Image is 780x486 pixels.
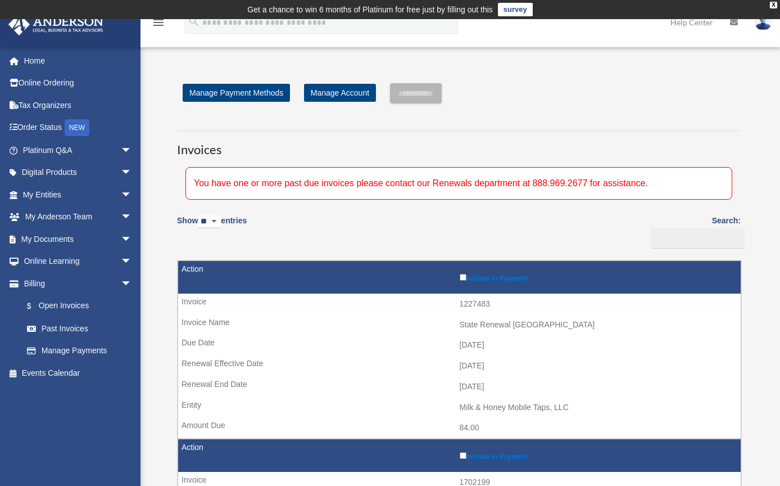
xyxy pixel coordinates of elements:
span: arrow_drop_down [121,228,143,251]
a: Manage Account [304,84,376,102]
input: Search: [651,228,745,249]
div: Get a chance to win 6 months of Platinum for free just by filling out this [247,3,493,16]
div: NEW [65,119,89,136]
span: arrow_drop_down [121,161,143,184]
a: Tax Organizers [8,94,149,116]
a: Past Invoices [16,317,143,340]
i: menu [152,16,165,29]
img: Anderson Advisors Platinum Portal [5,13,107,35]
a: survey [498,3,533,16]
input: Include in Payment [460,274,466,281]
td: 84.00 [178,417,741,439]
label: Include in Payment [460,450,736,461]
span: arrow_drop_down [121,272,143,295]
a: My Entitiesarrow_drop_down [8,183,149,206]
span: arrow_drop_down [121,139,143,162]
i: search [188,15,200,28]
td: [DATE] [178,355,741,377]
td: 1227483 [178,294,741,315]
td: [DATE] [178,335,741,356]
a: Online Learningarrow_drop_down [8,250,149,273]
label: Include in Payment [460,272,736,282]
span: arrow_drop_down [121,183,143,206]
a: My Documentsarrow_drop_down [8,228,149,250]
label: Show entries [177,214,247,240]
a: Events Calendar [8,362,149,384]
a: Digital Productsarrow_drop_down [8,161,149,184]
h3: Invoices [177,130,741,159]
input: Include in Payment [460,452,466,459]
img: User Pic [755,14,772,30]
div: State Renewal [GEOGRAPHIC_DATA] [460,320,736,330]
a: Platinum Q&Aarrow_drop_down [8,139,149,161]
a: My Anderson Teamarrow_drop_down [8,206,149,228]
span: $ [33,299,39,313]
div: close [770,2,777,8]
label: Search: [647,214,741,249]
a: Home [8,49,149,72]
span: arrow_drop_down [121,250,143,273]
td: Milk & Honey Mobile Taps, LLC [178,397,741,418]
select: Showentries [198,215,221,228]
div: You have one or more past due invoices please contact our Renewals department at 888.969.2677 for... [185,167,732,200]
td: [DATE] [178,376,741,398]
a: $Open Invoices [16,295,138,318]
a: Order StatusNEW [8,116,149,139]
a: menu [152,20,165,29]
a: Billingarrow_drop_down [8,272,143,295]
a: Manage Payments [16,340,143,362]
a: Online Ordering [8,72,149,94]
a: Manage Payment Methods [183,84,290,102]
span: arrow_drop_down [121,206,143,229]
